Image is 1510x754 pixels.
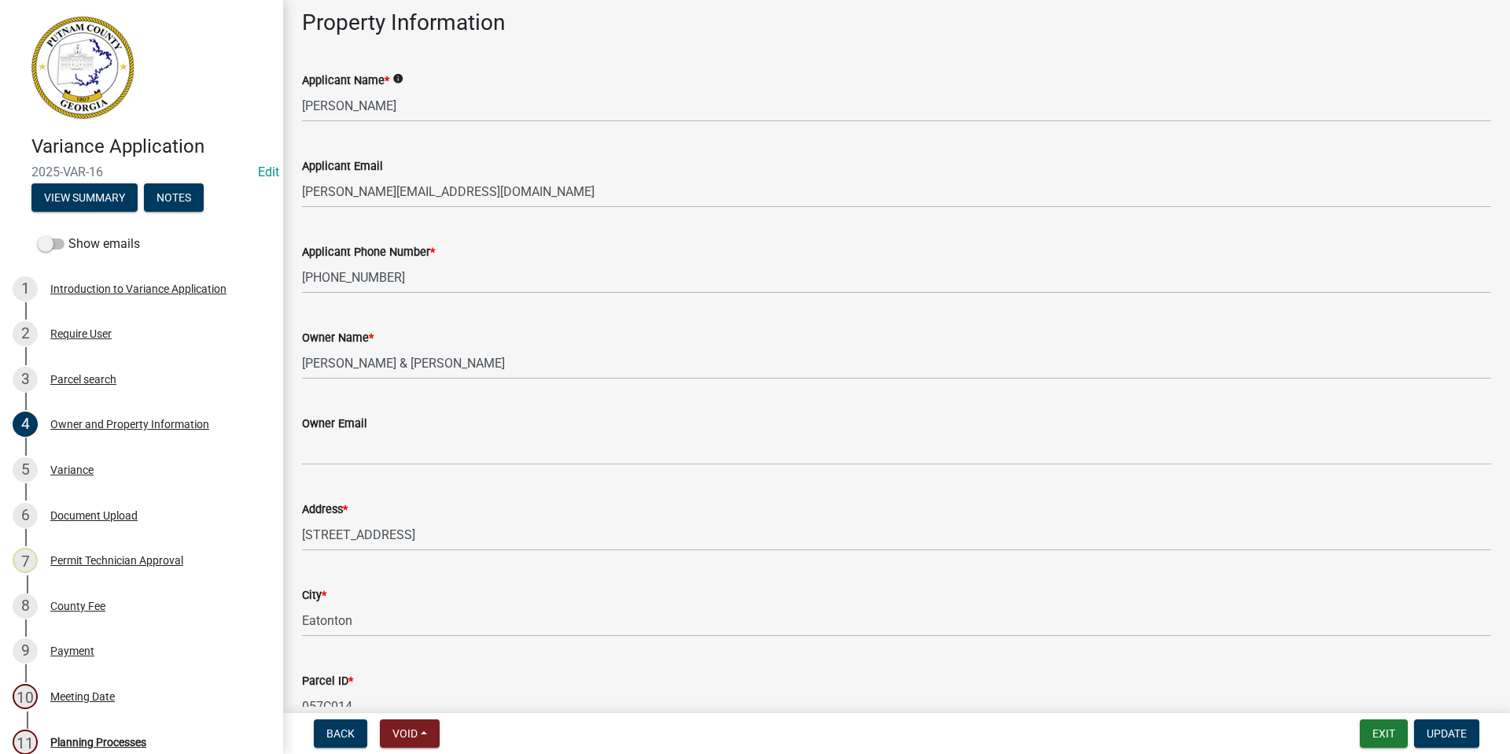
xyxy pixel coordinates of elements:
label: Applicant Phone Number [302,247,435,258]
button: Void [380,719,440,748]
label: Applicant Name [302,76,389,87]
div: 5 [13,457,38,482]
div: 6 [13,503,38,528]
label: Address [302,505,348,516]
span: Back [326,727,355,740]
label: Owner Email [302,419,367,430]
div: Require User [50,328,112,339]
div: Planning Processes [50,737,146,748]
div: 10 [13,684,38,709]
label: City [302,590,326,601]
button: Exit [1360,719,1408,748]
i: info [392,73,403,84]
button: View Summary [31,183,138,212]
h3: Property Information [302,9,1491,36]
div: 7 [13,548,38,573]
div: 1 [13,276,38,301]
div: 2 [13,321,38,346]
div: 3 [13,367,38,392]
span: Update [1427,727,1467,740]
div: Variance [50,464,94,475]
wm-modal-confirm: Notes [144,192,204,205]
button: Notes [144,183,204,212]
button: Update [1414,719,1479,748]
div: Document Upload [50,510,138,521]
span: Void [392,727,418,740]
img: Putnam County, Georgia [31,17,134,119]
wm-modal-confirm: Summary [31,192,138,205]
label: Owner Name [302,333,374,344]
label: Parcel ID [302,676,353,687]
div: Parcel search [50,374,116,385]
wm-modal-confirm: Edit Application Number [258,164,279,179]
div: 4 [13,412,38,437]
div: Meeting Date [50,691,115,702]
span: 2025-VAR-16 [31,164,252,179]
div: Payment [50,645,94,656]
div: 9 [13,638,38,663]
h4: Variance Application [31,135,271,158]
button: Back [314,719,367,748]
label: Applicant Email [302,161,383,172]
div: Owner and Property Information [50,419,209,430]
div: Introduction to Variance Application [50,283,226,294]
label: Show emails [38,235,140,253]
div: County Fee [50,601,105,612]
div: 8 [13,593,38,619]
div: Permit Technician Approval [50,555,183,566]
a: Edit [258,164,279,179]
